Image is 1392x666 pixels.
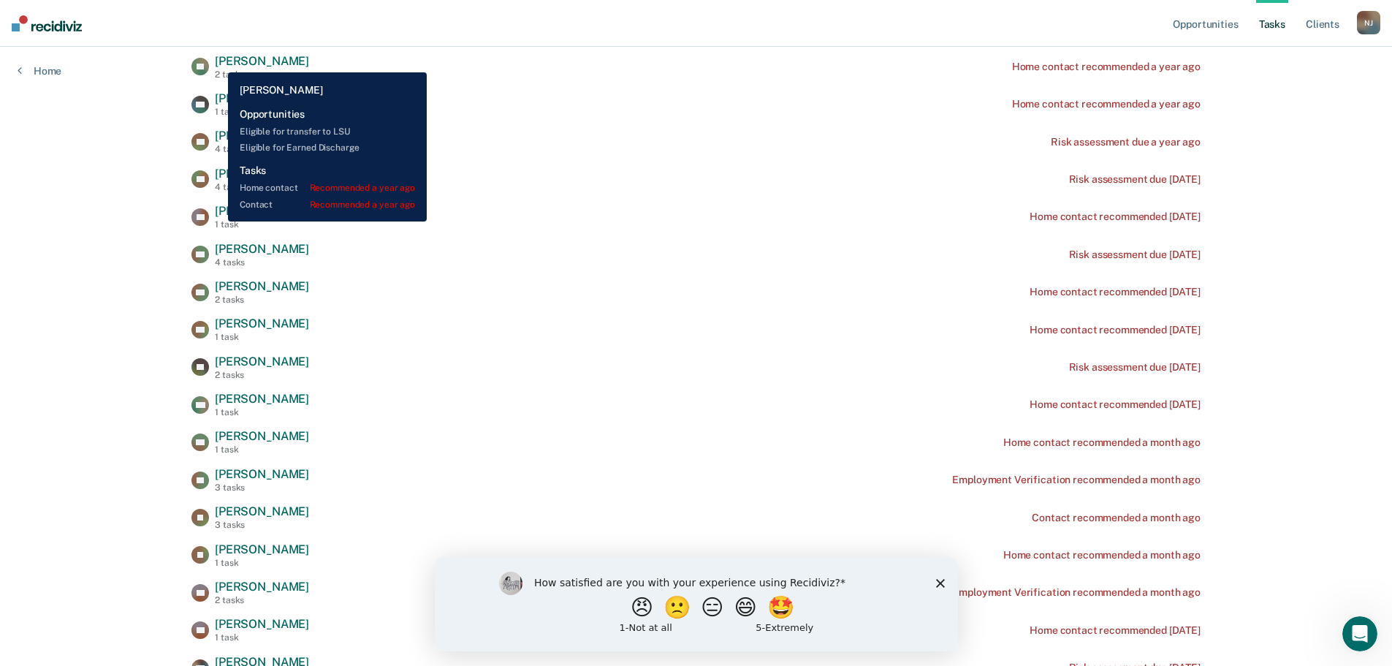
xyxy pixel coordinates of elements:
[1069,361,1201,374] div: Risk assessment due [DATE]
[1030,624,1201,637] div: Home contact recommended [DATE]
[215,295,309,305] div: 2 tasks
[215,370,309,380] div: 2 tasks
[215,520,309,530] div: 3 tasks
[215,392,309,406] span: [PERSON_NAME]
[215,504,309,518] span: [PERSON_NAME]
[1012,98,1201,110] div: Home contact recommended a year ago
[1032,512,1201,524] div: Contact recommended a month ago
[215,54,309,68] span: [PERSON_NAME]
[215,219,309,230] div: 1 task
[1357,11,1380,34] div: N J
[215,182,309,192] div: 4 tasks
[12,15,82,31] img: Recidiviz
[215,355,309,368] span: [PERSON_NAME]
[215,257,309,268] div: 4 tasks
[215,317,309,330] span: [PERSON_NAME]
[215,129,309,143] span: [PERSON_NAME]
[435,557,958,651] iframe: Survey by Kim from Recidiviz
[18,64,61,77] a: Home
[215,558,309,568] div: 1 task
[215,467,309,481] span: [PERSON_NAME]
[215,167,309,181] span: [PERSON_NAME]
[215,107,309,117] div: 1 task
[1030,398,1201,411] div: Home contact recommended [DATE]
[1069,249,1201,261] div: Risk assessment due [DATE]
[952,586,1200,599] div: Employment Verification recommended a month ago
[1030,286,1201,298] div: Home contact recommended [DATE]
[215,204,309,218] span: [PERSON_NAME]
[1012,61,1201,73] div: Home contact recommended a year ago
[1051,136,1201,148] div: Risk assessment due a year ago
[1357,11,1380,34] button: NJ
[215,242,309,256] span: [PERSON_NAME]
[215,444,309,455] div: 1 task
[215,483,309,493] div: 3 tasks
[215,429,309,443] span: [PERSON_NAME]
[952,474,1200,486] div: Employment Verification recommended a month ago
[215,332,309,342] div: 1 task
[215,580,309,594] span: [PERSON_NAME]
[1003,549,1201,561] div: Home contact recommended a month ago
[1030,324,1201,336] div: Home contact recommended [DATE]
[1342,616,1377,651] iframe: Intercom live chat
[1003,436,1201,449] div: Home contact recommended a month ago
[1030,211,1201,223] div: Home contact recommended [DATE]
[215,69,309,80] div: 2 tasks
[215,279,309,293] span: [PERSON_NAME]
[215,91,309,105] span: [PERSON_NAME]
[215,542,309,556] span: [PERSON_NAME]
[215,617,309,631] span: [PERSON_NAME]
[215,144,309,154] div: 4 tasks
[215,407,309,417] div: 1 task
[215,595,309,605] div: 2 tasks
[215,632,309,643] div: 1 task
[1069,173,1201,186] div: Risk assessment due [DATE]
